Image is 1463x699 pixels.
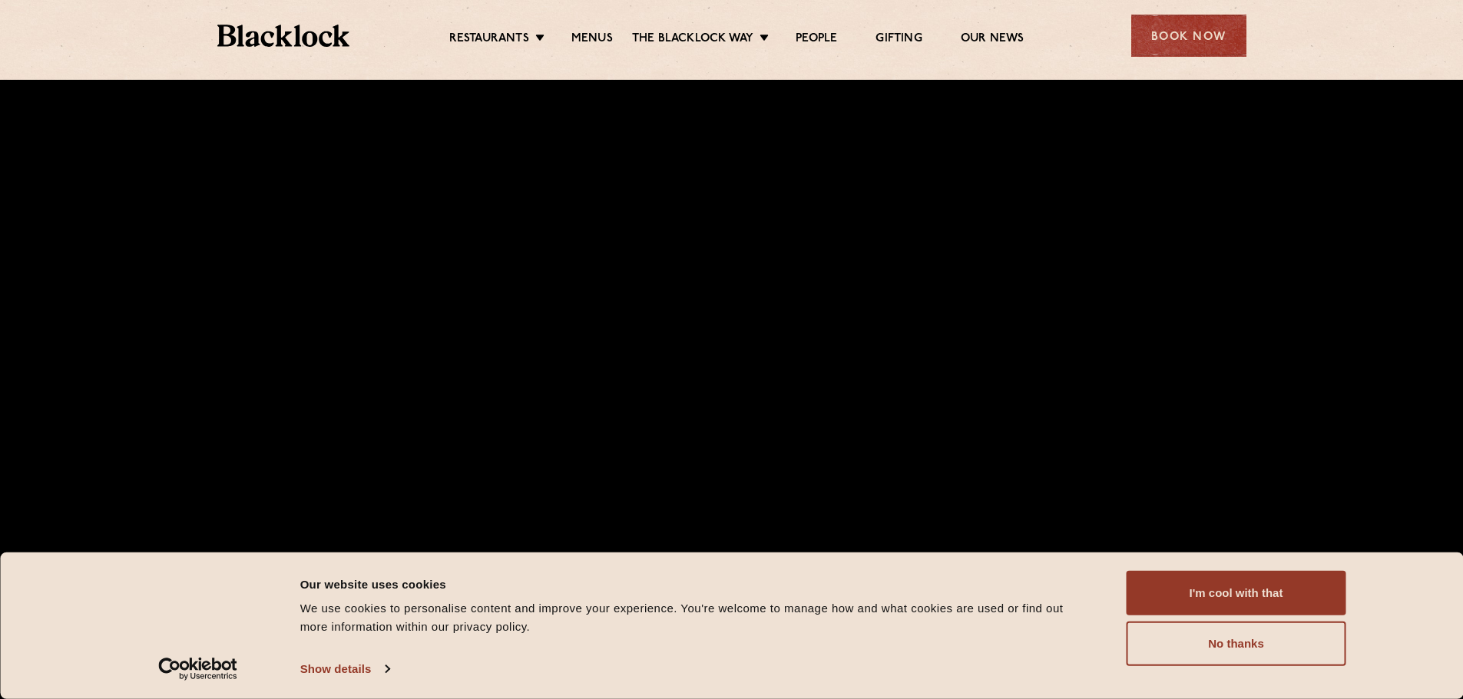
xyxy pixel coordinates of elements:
a: Our News [961,31,1024,48]
button: I'm cool with that [1127,571,1346,615]
div: Our website uses cookies [300,575,1092,593]
div: We use cookies to personalise content and improve your experience. You're welcome to manage how a... [300,599,1092,636]
a: Restaurants [449,31,529,48]
a: Menus [571,31,613,48]
div: Book Now [1131,15,1246,57]
a: Gifting [875,31,922,48]
a: Show details [300,658,389,681]
a: Usercentrics Cookiebot - opens in a new window [131,658,265,681]
a: People [796,31,837,48]
a: The Blacklock Way [632,31,753,48]
img: BL_Textured_Logo-footer-cropped.svg [217,25,350,47]
button: No thanks [1127,622,1346,666]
